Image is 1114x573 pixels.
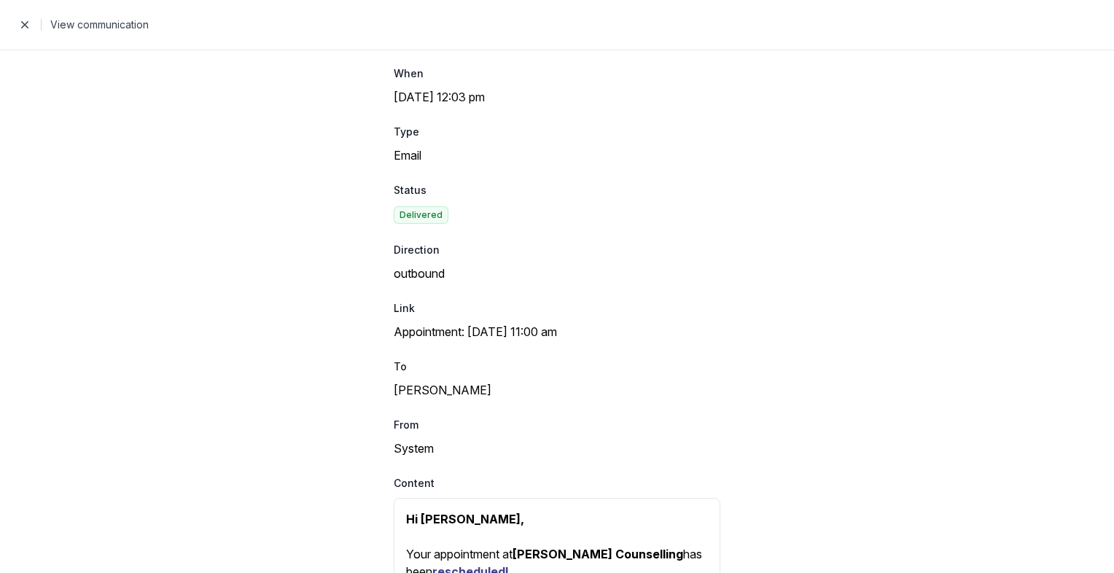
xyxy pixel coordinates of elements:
div: To [394,358,720,375]
div: outbound [394,265,720,282]
div: Content [394,475,720,492]
span: Delivered [394,206,448,224]
div: Email [394,147,720,164]
h2: View communication [50,16,1097,34]
div: When [394,65,720,82]
div: [DATE] 12:03 pm [394,88,720,106]
div: Direction [394,241,720,259]
div: From [394,416,720,434]
div: Status [394,182,720,199]
div: System [394,440,720,457]
div: Link [394,300,720,317]
b: [PERSON_NAME] Counselling [513,547,683,561]
div: Type [394,123,720,141]
b: Hi [PERSON_NAME], [406,512,524,526]
div: Appointment: [DATE] 11:00 am [394,323,720,340]
div: [PERSON_NAME] [394,381,720,399]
